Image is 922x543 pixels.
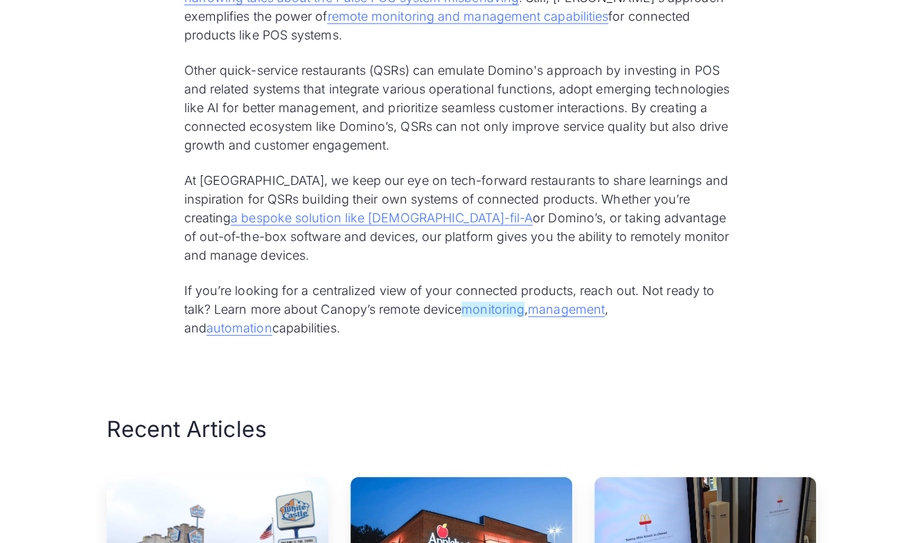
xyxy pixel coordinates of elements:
[184,281,738,337] p: If you’re looking for a centralized view of your connected products, reach out. Not ready to talk...
[461,302,524,317] a: monitoring
[327,9,608,24] a: remote monitoring and management capabilities
[107,415,267,444] h2: Recent Articles
[184,171,738,265] p: At [GEOGRAPHIC_DATA], we keep our eye on tech-forward restaurants to share learnings and inspirat...
[528,302,605,317] a: management
[184,61,738,154] p: Other quick-service restaurants (QSRs) can emulate Domino's approach by investing in POS and rela...
[206,321,272,336] a: automation
[231,211,533,226] a: a bespoke solution like [DEMOGRAPHIC_DATA]-fil-A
